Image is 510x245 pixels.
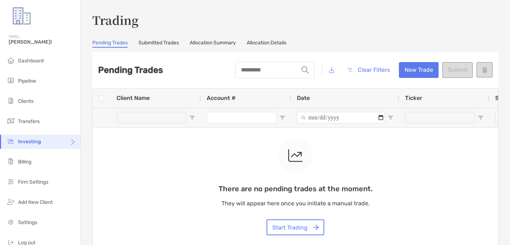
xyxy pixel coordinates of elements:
[18,179,48,185] span: Firm Settings
[18,199,53,205] span: Add New Client
[6,218,15,226] img: settings icon
[9,3,35,29] img: Zoe Logo
[18,159,31,165] span: Billing
[18,58,44,64] span: Dashboard
[399,62,439,78] button: New Trade
[6,197,15,206] img: add_new_client icon
[9,39,76,45] span: [PERSON_NAME]!
[302,66,309,74] img: input icon
[18,118,40,124] span: Transfers
[347,68,352,72] img: button icon
[6,76,15,85] img: pipeline icon
[18,98,34,104] span: Clients
[18,78,36,84] span: Pipeline
[313,224,319,230] img: button icon
[98,65,163,75] h2: Pending Trades
[6,56,15,65] img: dashboard icon
[219,199,373,208] p: They will appear here once you initiate a manual trade.
[18,219,37,226] span: Settings
[190,40,236,48] a: Allocation Summary
[139,40,179,48] a: Submitted Trades
[18,139,41,145] span: Investing
[92,40,128,48] a: Pending Trades
[92,12,498,28] h3: Trading
[288,147,303,164] img: empty state icon
[219,184,373,193] p: There are no pending trades at the moment.
[6,177,15,186] img: firm-settings icon
[342,62,395,78] button: Clear Filters
[267,219,324,235] button: Start Trading
[6,96,15,105] img: clients icon
[6,157,15,166] img: billing icon
[6,117,15,125] img: transfers icon
[247,40,286,48] a: Allocation Details
[6,137,15,145] img: investing icon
